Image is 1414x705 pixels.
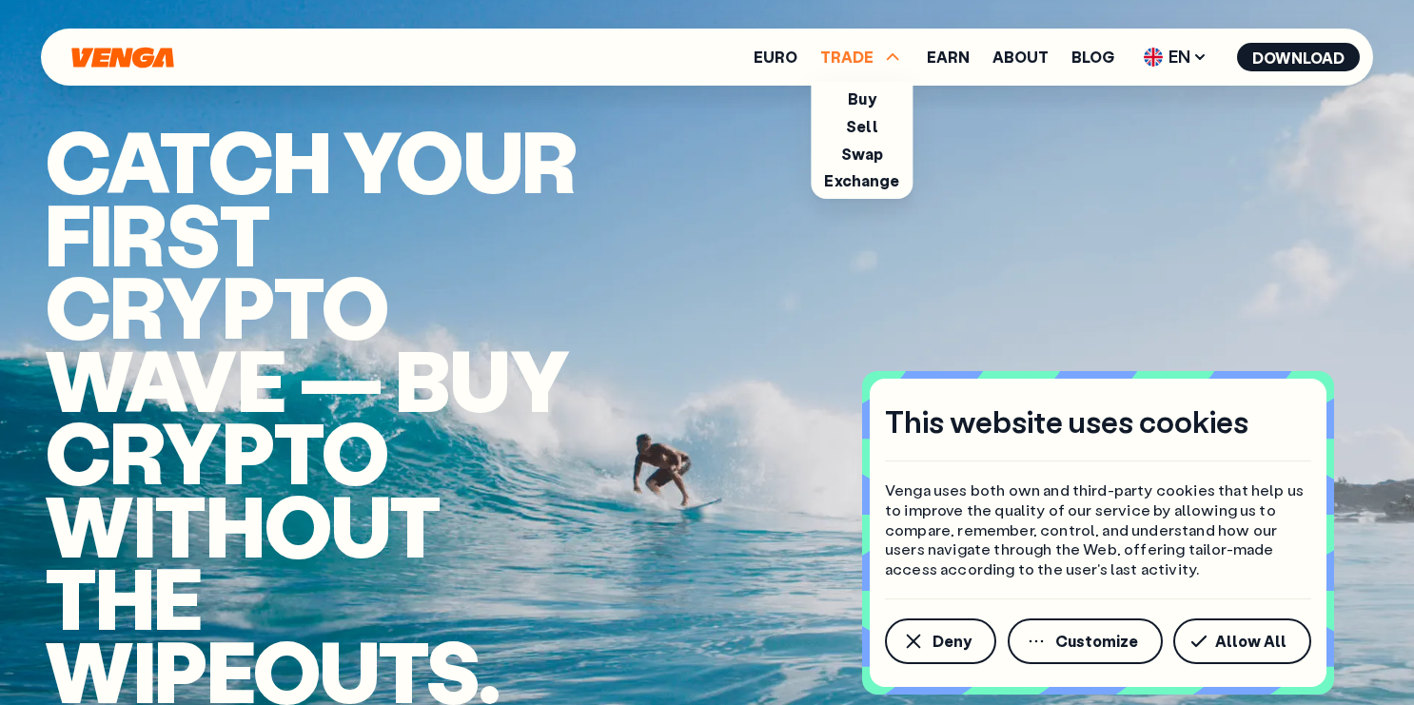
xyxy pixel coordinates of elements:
span: Allow All [1215,634,1286,649]
img: flag-uk [1144,48,1163,67]
button: Deny [885,618,996,664]
span: Customize [1055,634,1138,649]
a: Swap [841,144,884,164]
span: TRADE [820,49,874,65]
a: Sell [846,116,878,136]
button: Download [1237,43,1360,71]
p: Venga uses both own and third-party cookies that help us to improve the quality of our service by... [885,480,1311,579]
h4: This website uses cookies [885,401,1248,441]
button: Allow All [1173,618,1311,664]
a: Earn [927,49,970,65]
span: TRADE [820,46,904,69]
span: Deny [933,634,972,649]
a: Euro [754,49,797,65]
a: Exchange [824,170,899,190]
a: Blog [1071,49,1114,65]
a: Buy [848,88,875,108]
a: About [992,49,1049,65]
span: EN [1137,42,1214,72]
svg: Home [69,47,176,69]
button: Customize [1008,618,1163,664]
